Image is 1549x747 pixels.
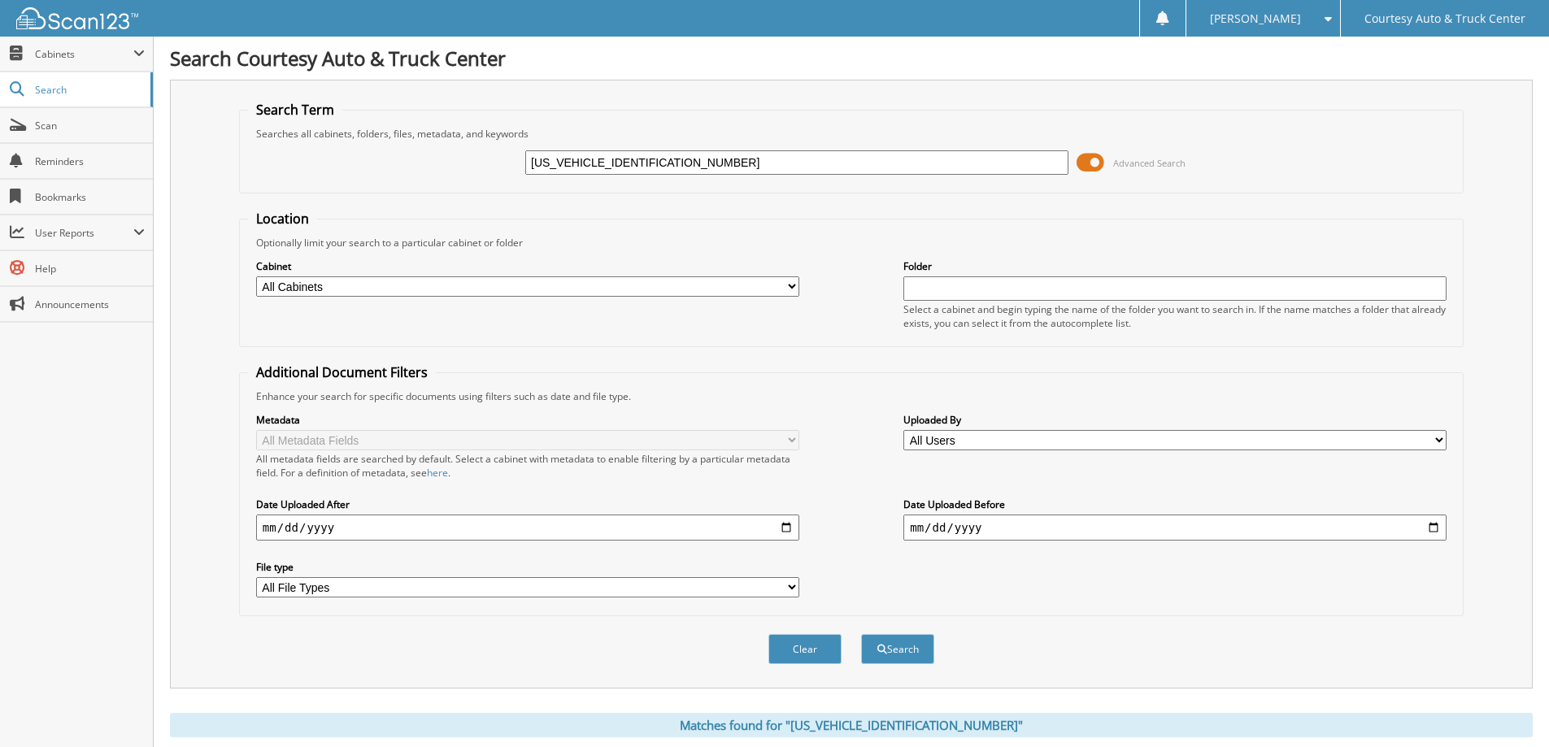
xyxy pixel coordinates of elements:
[1210,14,1301,24] span: [PERSON_NAME]
[16,7,138,29] img: scan123-logo-white.svg
[903,515,1447,541] input: end
[248,101,342,119] legend: Search Term
[1113,157,1186,169] span: Advanced Search
[1364,14,1525,24] span: Courtesy Auto & Truck Center
[248,236,1455,250] div: Optionally limit your search to a particular cabinet or folder
[35,297,145,311] span: Announcements
[35,47,133,61] span: Cabinets
[256,515,799,541] input: start
[35,190,145,204] span: Bookmarks
[35,226,133,240] span: User Reports
[170,713,1533,737] div: Matches found for "[US_VEHICLE_IDENTIFICATION_NUMBER]"
[256,452,799,480] div: All metadata fields are searched by default. Select a cabinet with metadata to enable filtering b...
[248,210,317,228] legend: Location
[861,634,934,664] button: Search
[903,497,1447,511] label: Date Uploaded Before
[35,154,145,168] span: Reminders
[768,634,842,664] button: Clear
[248,389,1455,403] div: Enhance your search for specific documents using filters such as date and file type.
[35,262,145,276] span: Help
[903,259,1447,273] label: Folder
[256,259,799,273] label: Cabinet
[903,413,1447,427] label: Uploaded By
[903,302,1447,330] div: Select a cabinet and begin typing the name of the folder you want to search in. If the name match...
[35,119,145,132] span: Scan
[256,560,799,574] label: File type
[427,466,448,480] a: here
[248,363,436,381] legend: Additional Document Filters
[256,413,799,427] label: Metadata
[248,127,1455,141] div: Searches all cabinets, folders, files, metadata, and keywords
[35,83,142,97] span: Search
[256,497,799,511] label: Date Uploaded After
[170,45,1533,72] h1: Search Courtesy Auto & Truck Center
